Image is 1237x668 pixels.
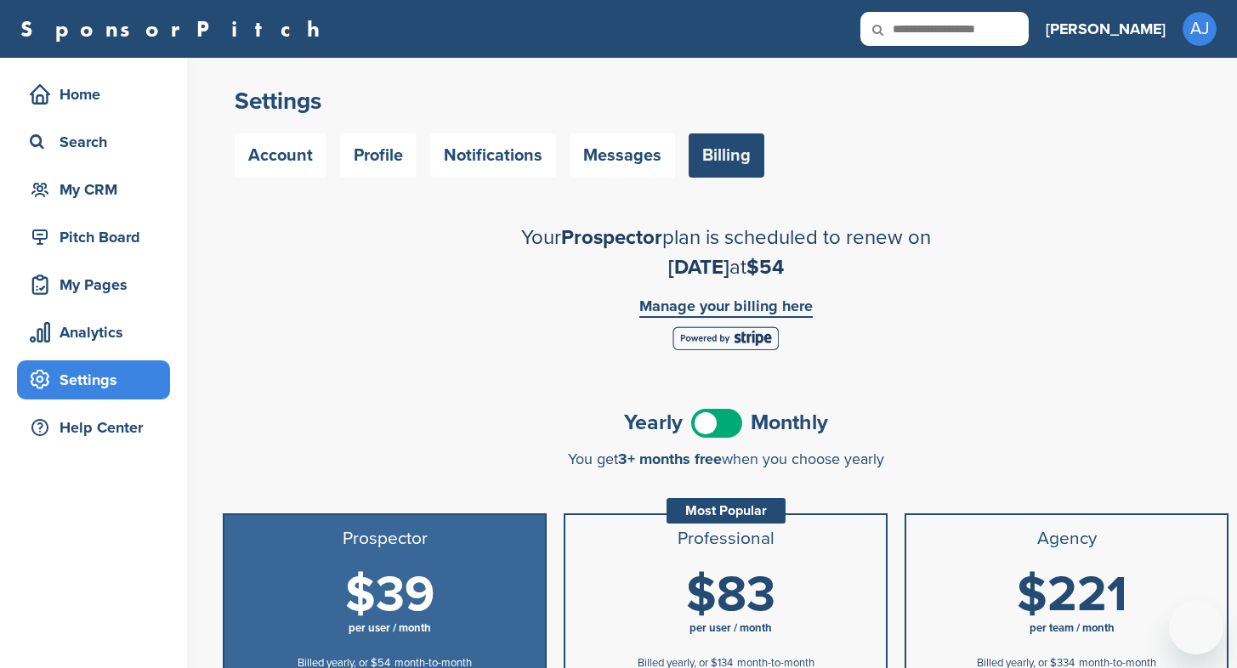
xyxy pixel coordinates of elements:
[639,298,813,318] a: Manage your billing here
[26,317,170,348] div: Analytics
[235,133,326,178] a: Account
[624,412,683,433] span: Yearly
[751,412,828,433] span: Monthly
[746,255,784,280] span: $54
[26,174,170,205] div: My CRM
[1046,10,1166,48] a: [PERSON_NAME]
[570,133,675,178] a: Messages
[17,313,170,352] a: Analytics
[26,222,170,252] div: Pitch Board
[223,450,1228,467] div: You get when you choose yearly
[668,255,729,280] span: [DATE]
[340,133,417,178] a: Profile
[1030,621,1115,635] span: per team / month
[17,408,170,447] a: Help Center
[26,127,170,157] div: Search
[20,18,331,40] a: SponsorPitch
[26,269,170,300] div: My Pages
[430,133,556,178] a: Notifications
[17,218,170,257] a: Pitch Board
[17,265,170,304] a: My Pages
[913,529,1220,549] h3: Agency
[428,223,1024,282] h2: Your plan is scheduled to renew on at
[17,122,170,161] a: Search
[689,621,772,635] span: per user / month
[17,75,170,114] a: Home
[231,529,538,549] h3: Prospector
[618,450,722,468] span: 3+ months free
[17,360,170,399] a: Settings
[672,326,779,350] img: Stripe
[26,365,170,395] div: Settings
[667,498,786,524] div: Most Popular
[17,170,170,209] a: My CRM
[572,529,879,549] h3: Professional
[349,621,431,635] span: per user / month
[686,565,775,625] span: $83
[26,79,170,110] div: Home
[26,412,170,443] div: Help Center
[1169,600,1223,654] iframe: Button to launch messaging window
[1046,17,1166,41] h3: [PERSON_NAME]
[561,225,662,250] span: Prospector
[235,86,1217,116] h2: Settings
[1017,565,1127,625] span: $221
[345,565,434,625] span: $39
[1183,12,1217,46] span: AJ
[689,133,764,178] a: Billing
